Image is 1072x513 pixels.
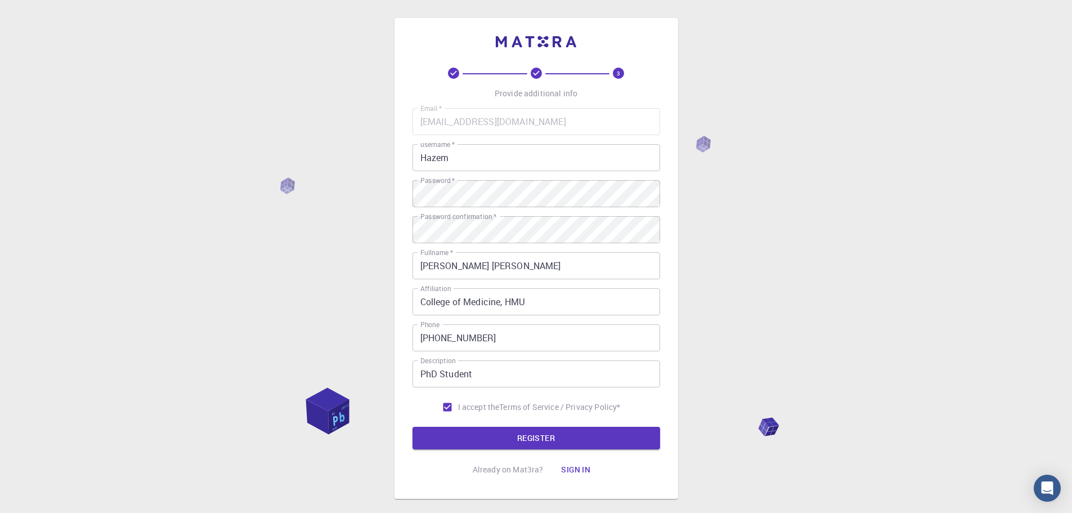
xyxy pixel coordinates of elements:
text: 3 [617,69,620,77]
button: REGISTER [412,427,660,449]
label: Password confirmation [420,212,496,221]
p: Terms of Service / Privacy Policy * [499,402,620,413]
label: Description [420,356,456,365]
label: Fullname [420,248,453,257]
label: Email [420,104,442,113]
label: username [420,140,455,149]
span: I accept the [458,402,500,413]
p: Provide additional info [495,88,577,99]
a: Terms of Service / Privacy Policy* [499,402,620,413]
button: Sign in [552,458,599,481]
label: Password [420,176,455,185]
label: Affiliation [420,284,451,293]
p: Already on Mat3ra? [473,464,544,475]
div: Open Intercom Messenger [1034,475,1061,502]
label: Phone [420,320,439,329]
